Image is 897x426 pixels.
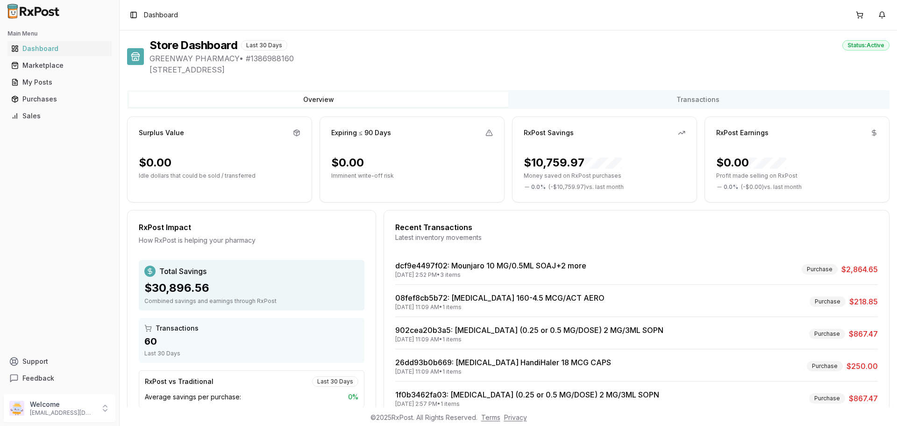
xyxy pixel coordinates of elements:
[504,413,527,421] a: Privacy
[241,40,287,51] div: Last 30 Days
[139,172,300,180] p: Idle dollars that could be sold / transferred
[156,324,199,333] span: Transactions
[7,108,112,124] a: Sales
[849,296,878,307] span: $218.85
[139,155,171,170] div: $0.00
[144,10,178,20] nav: breadcrumb
[716,155,786,170] div: $0.00
[395,336,663,343] div: [DATE] 11:09 AM • 1 items
[849,328,878,339] span: $867.47
[7,74,112,91] a: My Posts
[4,370,115,387] button: Feedback
[22,374,54,383] span: Feedback
[809,329,845,339] div: Purchase
[847,361,878,372] span: $250.00
[7,91,112,108] a: Purchases
[11,78,108,87] div: My Posts
[724,183,738,191] span: 0.0 %
[129,92,508,107] button: Overview
[7,30,112,37] h2: Main Menu
[395,358,611,367] a: 26dd93b0b669: [MEDICAL_DATA] HandiHaler 18 MCG CAPS
[4,4,64,19] img: RxPost Logo
[395,222,878,233] div: Recent Transactions
[807,361,843,371] div: Purchase
[11,61,108,70] div: Marketplace
[4,92,115,107] button: Purchases
[144,335,359,348] div: 60
[312,376,358,387] div: Last 30 Days
[9,401,24,416] img: User avatar
[810,296,846,307] div: Purchase
[139,128,184,137] div: Surplus Value
[741,183,802,191] span: ( - $0.00 ) vs. last month
[4,41,115,56] button: Dashboard
[7,40,112,57] a: Dashboard
[716,128,769,137] div: RxPost Earnings
[508,92,888,107] button: Transactions
[11,44,108,53] div: Dashboard
[159,266,206,277] span: Total Savings
[524,155,622,170] div: $10,759.97
[849,393,878,404] span: $867.47
[395,271,586,279] div: [DATE] 2:52 PM • 3 items
[481,413,500,421] a: Terms
[11,111,108,121] div: Sales
[30,409,95,417] p: [EMAIL_ADDRESS][DOMAIN_NAME]
[395,368,611,375] div: [DATE] 11:09 AM • 1 items
[395,233,878,242] div: Latest inventory movements
[524,172,685,180] p: Money saved on RxPost purchases
[139,222,364,233] div: RxPost Impact
[842,40,890,51] div: Status: Active
[331,155,364,170] div: $0.00
[149,38,237,53] h1: Store Dashboard
[4,108,115,123] button: Sales
[395,390,659,399] a: 1f0b3462fa03: [MEDICAL_DATA] (0.25 or 0.5 MG/DOSE) 2 MG/3ML SOPN
[145,392,241,402] span: Average savings per purchase:
[716,172,878,180] p: Profit made selling on RxPost
[395,293,605,303] a: 08fef8cb5b72: [MEDICAL_DATA] 160-4.5 MCG/ACT AERO
[145,377,214,386] div: RxPost vs Traditional
[4,75,115,90] button: My Posts
[11,94,108,104] div: Purchases
[4,58,115,73] button: Marketplace
[139,236,364,245] div: How RxPost is helping your pharmacy
[149,64,890,75] span: [STREET_ADDRESS]
[531,183,546,191] span: 0.0 %
[841,264,878,275] span: $2,864.65
[4,353,115,370] button: Support
[144,297,359,305] div: Combined savings and earnings through RxPost
[149,53,890,64] span: GREENWAY PHARMACY • # 1386988160
[548,183,624,191] span: ( - $10,759.97 ) vs. last month
[144,281,359,296] div: $30,896.56
[331,128,391,137] div: Expiring ≤ 90 Days
[809,393,845,404] div: Purchase
[144,350,359,357] div: Last 30 Days
[30,400,95,409] p: Welcome
[395,261,586,270] a: dcf9e4497f02: Mounjaro 10 MG/0.5ML SOAJ+2 more
[144,10,178,20] span: Dashboard
[331,172,493,180] p: Imminent write-off risk
[395,400,659,408] div: [DATE] 2:57 PM • 1 items
[348,392,358,402] span: 0 %
[395,303,605,311] div: [DATE] 11:09 AM • 1 items
[395,325,663,335] a: 902cea20b3a5: [MEDICAL_DATA] (0.25 or 0.5 MG/DOSE) 2 MG/3ML SOPN
[524,128,574,137] div: RxPost Savings
[7,57,112,74] a: Marketplace
[802,264,838,274] div: Purchase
